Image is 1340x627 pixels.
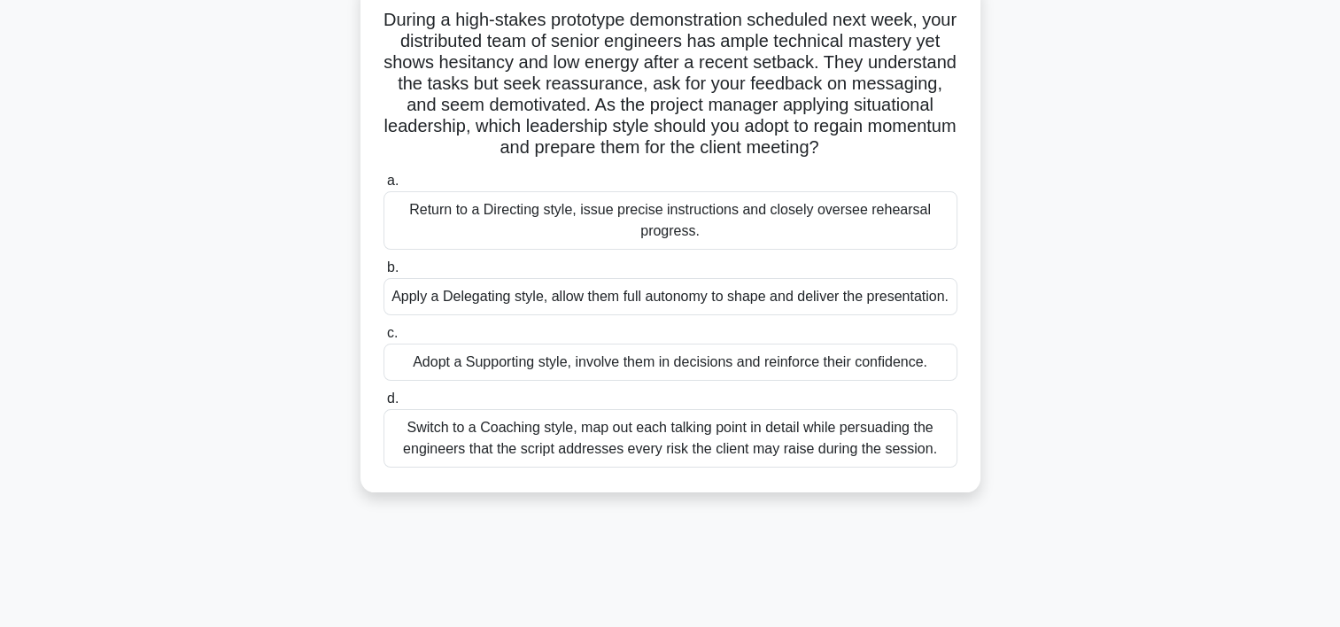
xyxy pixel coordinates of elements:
span: d. [387,391,399,406]
span: c. [387,325,398,340]
div: Adopt a Supporting style, involve them in decisions and reinforce their confidence. [383,344,957,381]
div: Return to a Directing style, issue precise instructions and closely oversee rehearsal progress. [383,191,957,250]
div: Apply a Delegating style, allow them full autonomy to shape and deliver the presentation. [383,278,957,315]
span: b. [387,259,399,275]
h5: During a high-stakes prototype demonstration scheduled next week, your distributed team of senior... [382,9,959,159]
div: Switch to a Coaching style, map out each talking point in detail while persuading the engineers t... [383,409,957,468]
span: a. [387,173,399,188]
